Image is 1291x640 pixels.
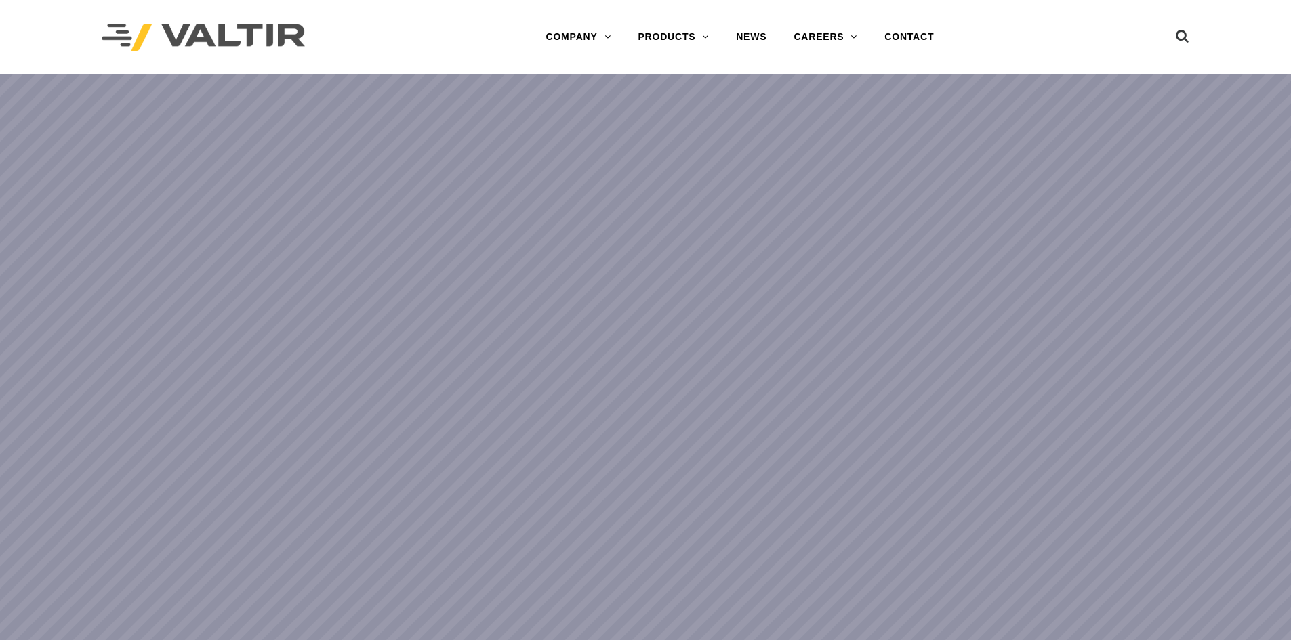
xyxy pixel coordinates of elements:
a: COMPANY [532,24,624,51]
a: CAREERS [780,24,871,51]
a: CONTACT [871,24,947,51]
img: Valtir [102,24,305,51]
a: PRODUCTS [624,24,722,51]
a: NEWS [722,24,780,51]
